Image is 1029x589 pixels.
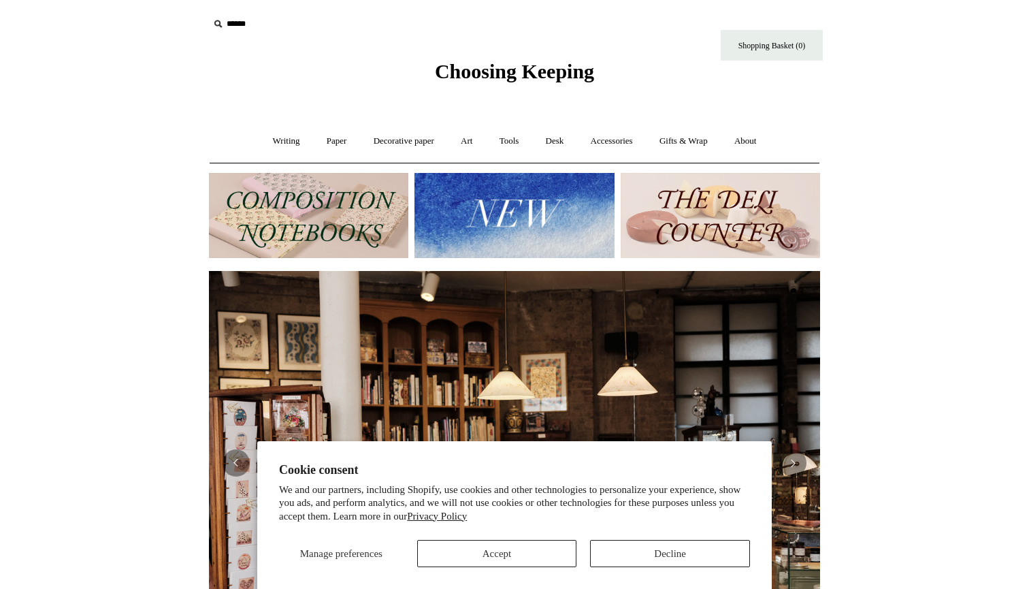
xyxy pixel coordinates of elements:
[414,173,614,258] img: New.jpg__PID:f73bdf93-380a-4a35-bcfe-7823039498e1
[578,123,645,159] a: Accessories
[487,123,532,159] a: Tools
[779,449,806,477] button: Next
[314,123,359,159] a: Paper
[300,548,382,559] span: Manage preferences
[722,123,769,159] a: About
[534,123,576,159] a: Desk
[647,123,720,159] a: Gifts & Wrap
[279,463,750,477] h2: Cookie consent
[407,511,467,522] a: Privacy Policy
[448,123,485,159] a: Art
[279,483,750,524] p: We and our partners, including Shopify, use cookies and other technologies to personalize your ex...
[279,540,404,567] button: Manage preferences
[361,123,446,159] a: Decorative paper
[721,30,823,61] a: Shopping Basket (0)
[621,173,820,258] img: The Deli Counter
[590,540,750,567] button: Decline
[261,123,312,159] a: Writing
[209,173,408,258] img: 202302 Composition ledgers.jpg__PID:69722ee6-fa44-49dd-a067-31375e5d54ec
[417,540,577,567] button: Accept
[435,60,594,82] span: Choosing Keeping
[435,71,594,80] a: Choosing Keeping
[223,449,250,477] button: Previous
